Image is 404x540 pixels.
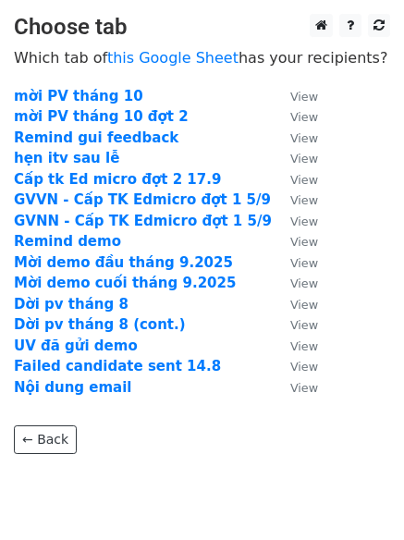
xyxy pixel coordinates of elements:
a: View [272,337,318,354]
a: View [272,254,318,271]
a: View [272,171,318,188]
a: View [272,379,318,396]
small: View [290,131,318,145]
a: View [272,88,318,104]
small: View [290,193,318,207]
small: View [290,173,318,187]
small: View [290,360,318,374]
a: Remind gui feedback [14,129,178,146]
p: Which tab of has your recipients? [14,48,390,67]
small: View [290,152,318,166]
small: View [290,276,318,290]
a: View [272,275,318,291]
small: View [290,298,318,312]
small: View [290,110,318,124]
a: Mời demo đầu tháng 9.2025 [14,254,233,271]
a: ← Back [14,425,77,454]
small: View [290,318,318,332]
a: GVNN - Cấp TK Edmicro đợt 1 5/9 [14,213,272,229]
small: View [290,215,318,228]
a: mời PV tháng 10 đợt 2 [14,108,189,125]
a: hẹn itv sau lễ [14,150,119,166]
small: View [290,256,318,270]
a: Nội dung email [14,379,132,396]
a: Remind demo [14,233,121,250]
small: View [290,381,318,395]
a: View [272,213,318,229]
h3: Choose tab [14,14,390,41]
a: mời PV tháng 10 [14,88,143,104]
a: UV đã gửi demo [14,337,138,354]
small: View [290,90,318,104]
a: Dời pv tháng 8 (cont.) [14,316,186,333]
a: View [272,296,318,313]
a: View [272,316,318,333]
a: GVVN - Cấp TK Edmicro đợt 1 5/9 [14,191,271,208]
a: Mời demo cuối tháng 9.2025 [14,275,236,291]
a: View [272,150,318,166]
a: View [272,108,318,125]
a: Cấp tk Ed micro đợt 2 17.9 [14,171,221,188]
a: View [272,358,318,374]
a: View [272,191,318,208]
a: View [272,233,318,250]
a: Dời pv tháng 8 [14,296,129,313]
small: View [290,339,318,353]
a: Failed candidate sent 14.8 [14,358,221,374]
a: View [272,129,318,146]
a: this Google Sheet [107,49,239,67]
small: View [290,235,318,249]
